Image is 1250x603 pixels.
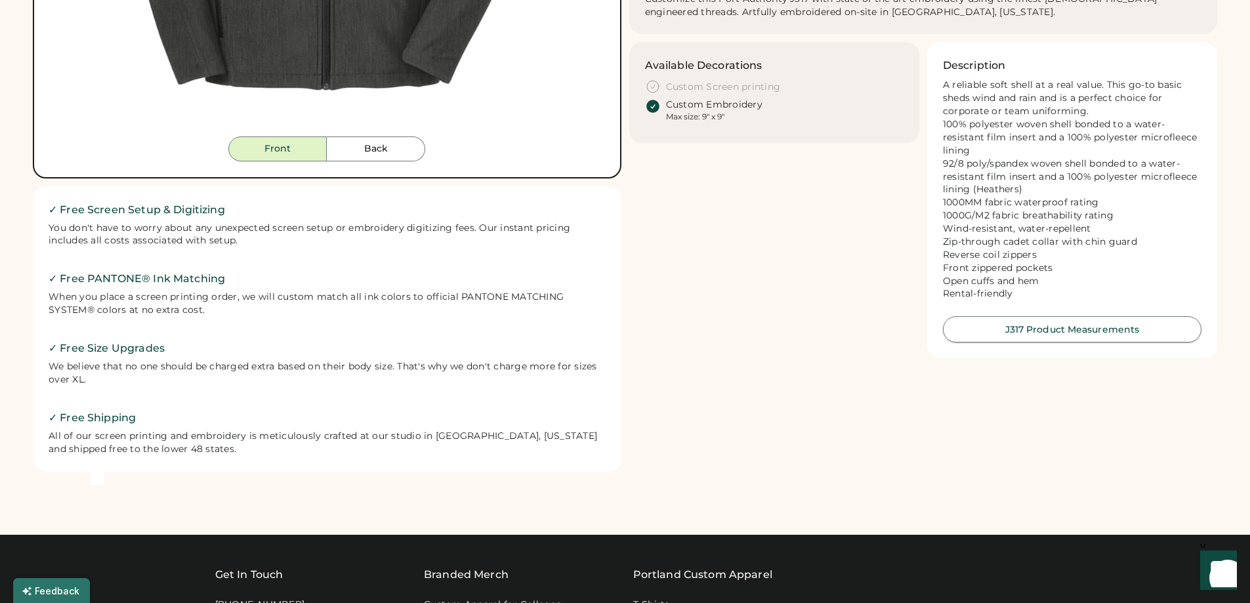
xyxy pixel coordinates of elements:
[49,222,606,248] div: You don't have to worry about any unexpected screen setup or embroidery digitizing fees. Our inst...
[1188,544,1244,600] iframe: Front Chat
[327,136,425,161] button: Back
[49,202,606,218] h2: ✓ Free Screen Setup & Digitizing
[49,360,606,386] div: We believe that no one should be charged extra based on their body size. That's why we don't char...
[645,58,762,73] h3: Available Decorations
[49,430,606,456] div: All of our screen printing and embroidery is meticulously crafted at our studio in [GEOGRAPHIC_DA...
[49,271,606,287] h2: ✓ Free PANTONE® Ink Matching
[215,567,283,583] div: Get In Touch
[633,567,772,583] a: Portland Custom Apparel
[943,58,1006,73] h3: Description
[49,410,606,426] h2: ✓ Free Shipping
[49,291,606,317] div: When you place a screen printing order, we will custom match all ink colors to official PANTONE M...
[943,79,1201,301] div: A reliable soft shell at a real value. This go-to basic sheds wind and rain and is a perfect choi...
[49,341,606,356] h2: ✓ Free Size Upgrades
[424,567,509,583] div: Branded Merch
[666,81,781,94] div: Custom Screen printing
[666,98,762,112] div: Custom Embroidery
[666,112,724,122] div: Max size: 9" x 9"
[228,136,327,161] button: Front
[943,316,1201,343] button: J317 Product Measurements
